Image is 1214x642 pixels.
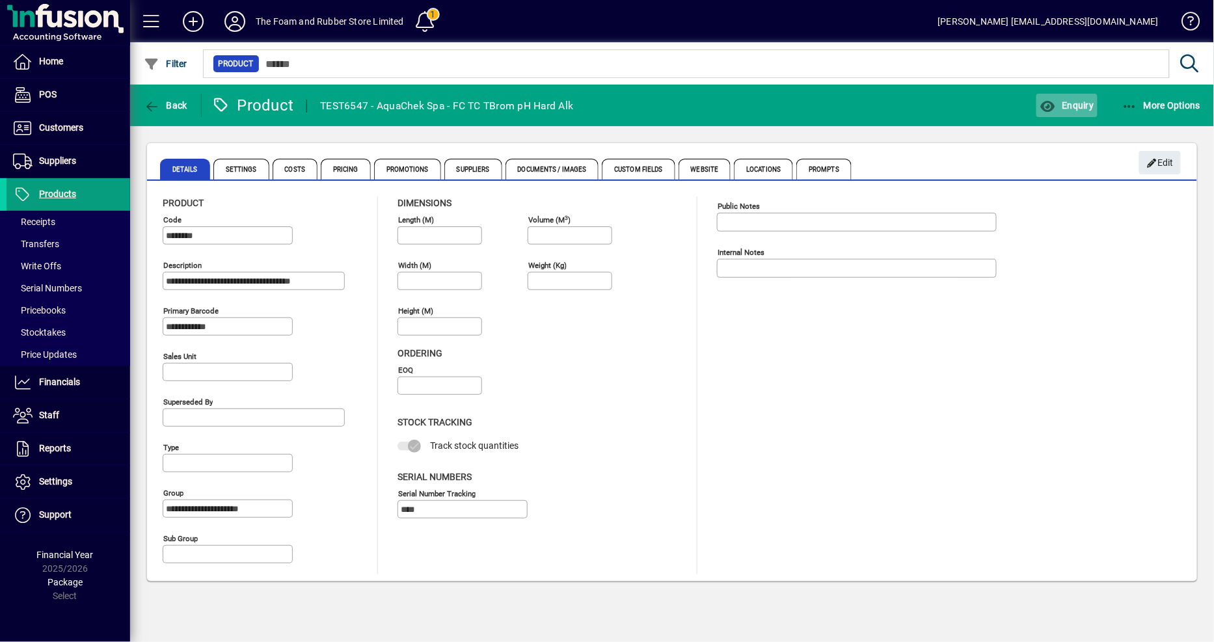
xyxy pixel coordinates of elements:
[273,159,318,180] span: Costs
[398,417,472,427] span: Stock Tracking
[219,57,254,70] span: Product
[7,255,130,277] a: Write Offs
[1118,94,1204,117] button: More Options
[398,348,442,358] span: Ordering
[7,112,130,144] a: Customers
[430,440,519,451] span: Track stock quantities
[1146,152,1174,174] span: Edit
[1172,3,1198,45] a: Knowledge Base
[528,215,571,224] mat-label: Volume (m )
[130,94,202,117] app-page-header-button: Back
[7,277,130,299] a: Serial Numbers
[163,488,183,498] mat-label: Group
[7,466,130,498] a: Settings
[47,577,83,587] span: Package
[7,321,130,343] a: Stocktakes
[13,261,61,271] span: Write Offs
[7,343,130,366] a: Price Updates
[1139,151,1181,174] button: Edit
[398,366,413,375] mat-label: EOQ
[718,202,760,211] mat-label: Public Notes
[163,215,182,224] mat-label: Code
[1036,94,1097,117] button: Enquiry
[39,89,57,100] span: POS
[7,366,130,399] a: Financials
[7,399,130,432] a: Staff
[398,198,452,208] span: Dimensions
[1122,100,1201,111] span: More Options
[565,214,568,221] sup: 3
[39,56,63,66] span: Home
[160,159,210,180] span: Details
[7,46,130,78] a: Home
[213,159,269,180] span: Settings
[39,155,76,166] span: Suppliers
[172,10,214,33] button: Add
[7,433,130,465] a: Reports
[7,233,130,255] a: Transfers
[7,211,130,233] a: Receipts
[398,261,431,270] mat-label: Width (m)
[7,499,130,531] a: Support
[214,10,256,33] button: Profile
[39,509,72,520] span: Support
[13,283,82,293] span: Serial Numbers
[374,159,441,180] span: Promotions
[211,95,294,116] div: Product
[398,215,434,224] mat-label: Length (m)
[256,11,404,32] div: The Foam and Rubber Store Limited
[938,11,1159,32] div: [PERSON_NAME] [EMAIL_ADDRESS][DOMAIN_NAME]
[39,377,80,387] span: Financials
[796,159,852,180] span: Prompts
[1040,100,1094,111] span: Enquiry
[141,52,191,75] button: Filter
[506,159,599,180] span: Documents / Images
[398,306,433,315] mat-label: Height (m)
[141,94,191,117] button: Back
[13,327,66,338] span: Stocktakes
[13,239,59,249] span: Transfers
[39,476,72,487] span: Settings
[320,96,573,116] div: TEST6547 - AquaChek Spa - FC TC TBrom pH Hard Alk
[7,79,130,111] a: POS
[321,159,371,180] span: Pricing
[163,352,196,361] mat-label: Sales unit
[679,159,731,180] span: Website
[37,550,94,560] span: Financial Year
[528,261,567,270] mat-label: Weight (Kg)
[39,122,83,133] span: Customers
[163,397,213,407] mat-label: Superseded by
[7,145,130,178] a: Suppliers
[144,59,187,69] span: Filter
[734,159,793,180] span: Locations
[39,443,71,453] span: Reports
[718,248,764,257] mat-label: Internal Notes
[163,534,198,543] mat-label: Sub group
[163,261,202,270] mat-label: Description
[39,189,76,199] span: Products
[163,198,204,208] span: Product
[444,159,502,180] span: Suppliers
[144,100,187,111] span: Back
[602,159,675,180] span: Custom Fields
[13,305,66,315] span: Pricebooks
[13,349,77,360] span: Price Updates
[163,443,179,452] mat-label: Type
[13,217,55,227] span: Receipts
[398,472,472,482] span: Serial Numbers
[163,306,219,315] mat-label: Primary barcode
[7,299,130,321] a: Pricebooks
[398,488,476,498] mat-label: Serial Number tracking
[39,410,59,420] span: Staff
